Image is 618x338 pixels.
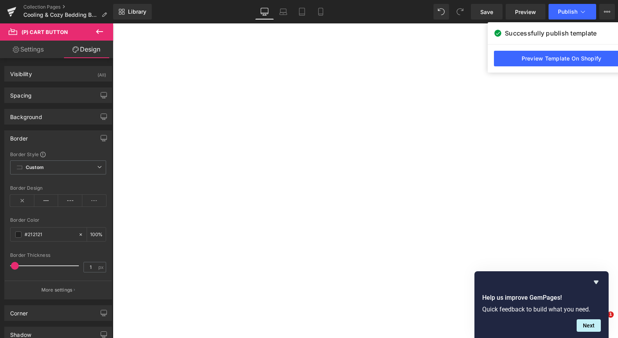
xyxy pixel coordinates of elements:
div: Border Style [10,151,106,157]
a: Collection Pages [23,4,113,10]
div: % [87,228,106,241]
span: Cooling & Cozy Bedding Bundle Collection Page [23,12,98,18]
button: More [599,4,615,20]
h2: Help us improve GemPages! [482,293,601,302]
div: Border Design [10,185,106,191]
a: Design [58,41,115,58]
span: 1 [607,311,614,318]
a: Laptop [274,4,293,20]
span: Library [128,8,146,15]
div: Border [10,131,28,142]
a: Tablet [293,4,311,20]
input: Color [25,230,75,239]
a: Desktop [255,4,274,20]
a: New Library [113,4,152,20]
span: (P) Cart Button [21,29,68,35]
span: Publish [558,9,577,15]
b: Custom [26,164,44,171]
a: Mobile [311,4,330,20]
span: Save [480,8,493,16]
button: Publish [549,4,596,20]
span: px [98,265,105,270]
span: Preview [515,8,536,16]
div: Border Thickness [10,253,106,258]
span: Successfully publish template [505,28,597,38]
button: More settings [5,281,112,299]
button: Hide survey [591,278,601,287]
div: Border Color [10,217,106,223]
div: Help us improve GemPages! [482,278,601,332]
p: Quick feedback to build what you need. [482,306,601,313]
p: More settings [41,286,73,294]
button: Redo [452,4,468,20]
a: Preview [506,4,545,20]
button: Undo [433,4,449,20]
button: Next question [577,319,601,332]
